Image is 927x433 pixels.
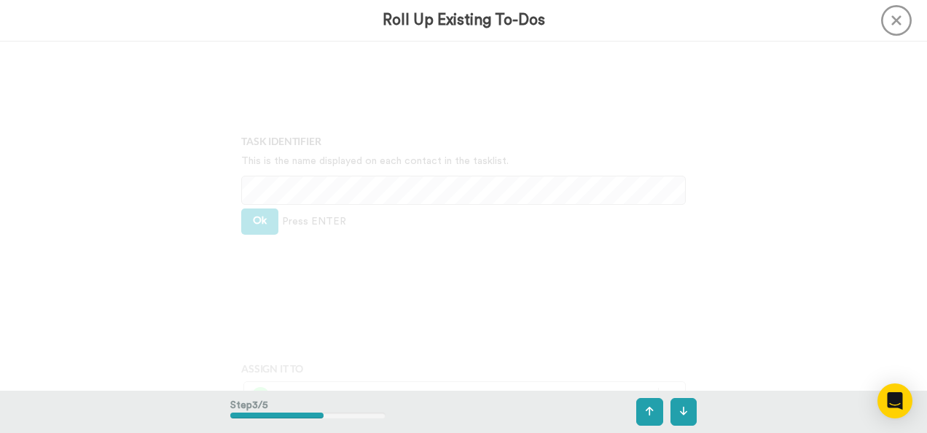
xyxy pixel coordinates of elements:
[383,12,545,28] h3: Roll Up Existing To-Dos
[241,154,686,168] p: This is the name displayed on each contact in the tasklist.
[877,383,912,418] div: Open Intercom Messenger
[282,214,346,229] span: Press ENTER
[230,391,386,433] div: Step 3 / 5
[241,136,686,147] h4: Task Identifier
[241,208,278,235] button: Ok
[253,216,267,226] span: Ok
